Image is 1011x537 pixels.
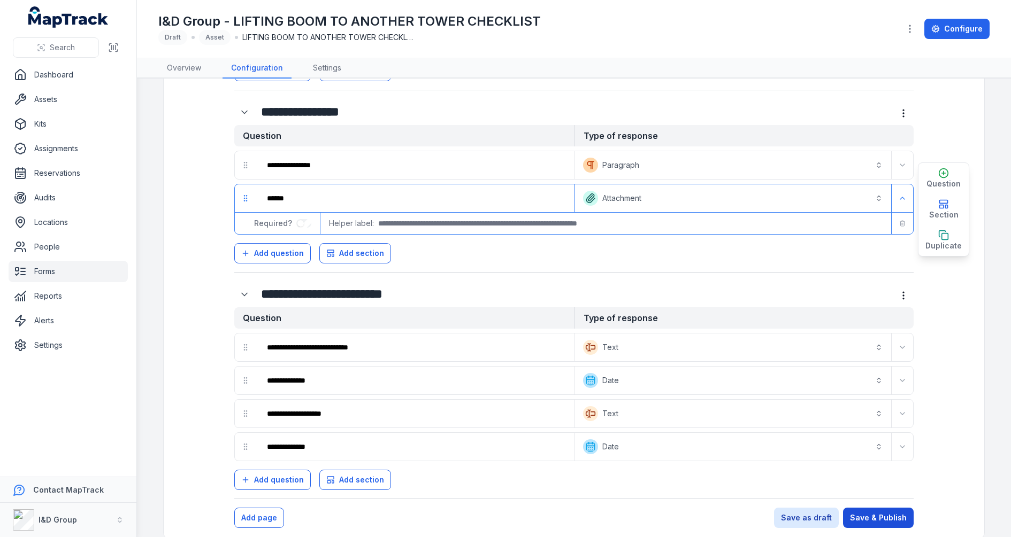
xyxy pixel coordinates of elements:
[234,508,284,528] button: Add page
[577,336,889,359] button: Text
[339,474,384,485] span: Add section
[234,470,311,490] button: Add question
[258,336,572,359] div: :r35g:-form-item-label
[13,37,99,58] button: Search
[241,442,250,451] svg: drag
[9,187,128,208] a: Audits
[258,153,572,177] div: :r352:-form-item-label
[577,402,889,425] button: Text
[894,372,911,389] button: Expand
[893,103,914,123] button: more-detail
[924,19,990,39] a: Configure
[9,334,128,356] a: Settings
[234,243,311,263] button: Add question
[574,125,914,146] strong: Type of response
[39,515,77,524] strong: I&D Group
[304,58,350,79] a: Settings
[241,194,250,203] svg: drag
[774,508,839,528] button: Save as draft
[9,138,128,159] a: Assignments
[926,178,961,189] span: Question
[9,89,128,110] a: Assets
[258,435,572,458] div: :r362:-form-item-label
[235,403,256,424] div: drag
[574,307,914,329] strong: Type of response
[9,285,128,307] a: Reports
[894,190,911,207] button: Expand
[235,154,256,176] div: drag
[9,310,128,331] a: Alerts
[28,6,109,28] a: MapTrack
[894,339,911,356] button: Expand
[234,307,574,329] strong: Question
[235,188,256,209] div: drag
[199,30,231,45] div: Asset
[9,236,128,258] a: People
[894,405,911,422] button: Expand
[339,248,384,259] span: Add section
[33,485,104,494] strong: Contact MapTrack
[241,343,250,352] svg: drag
[258,402,572,425] div: :r35s:-form-item-label
[50,42,75,53] span: Search
[893,285,914,306] button: more-detail
[158,30,187,45] div: Draft
[925,240,962,251] span: Duplicate
[296,219,311,228] input: :r36d:-form-item-label
[9,64,128,85] a: Dashboard
[234,102,257,122] div: :r34q:-form-item-label
[241,376,250,385] svg: drag
[577,186,889,210] button: Attachment
[254,219,296,228] span: Required?
[329,218,374,229] span: Helper label:
[319,243,391,263] button: Add section
[9,162,128,184] a: Reservations
[843,508,914,528] button: Save & Publish
[577,435,889,458] button: Date
[235,337,256,358] div: drag
[9,212,128,233] a: Locations
[234,125,574,146] strong: Question
[235,436,256,457] div: drag
[918,163,969,194] button: Question
[918,194,969,225] button: Section
[234,284,255,305] button: Expand
[9,113,128,135] a: Kits
[234,284,257,305] div: :r358:-form-item-label
[9,261,128,282] a: Forms
[894,157,911,174] button: Expand
[254,474,304,485] span: Add question
[258,186,572,210] div: :r368:-form-item-label
[929,209,959,220] span: Section
[241,161,250,169] svg: drag
[234,102,255,122] button: Expand
[918,225,969,256] button: Duplicate
[258,369,572,392] div: :r35m:-form-item-label
[319,470,391,490] button: Add section
[235,370,256,391] div: drag
[158,13,541,30] h1: I&D Group - LIFTING BOOM TO ANOTHER TOWER CHECKLIST
[223,58,292,79] a: Configuration
[254,248,304,259] span: Add question
[577,369,889,392] button: Date
[894,438,911,455] button: Expand
[242,32,413,43] span: LIFTING BOOM TO ANOTHER TOWER CHECKLIST
[158,58,210,79] a: Overview
[577,153,889,177] button: Paragraph
[241,409,250,418] svg: drag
